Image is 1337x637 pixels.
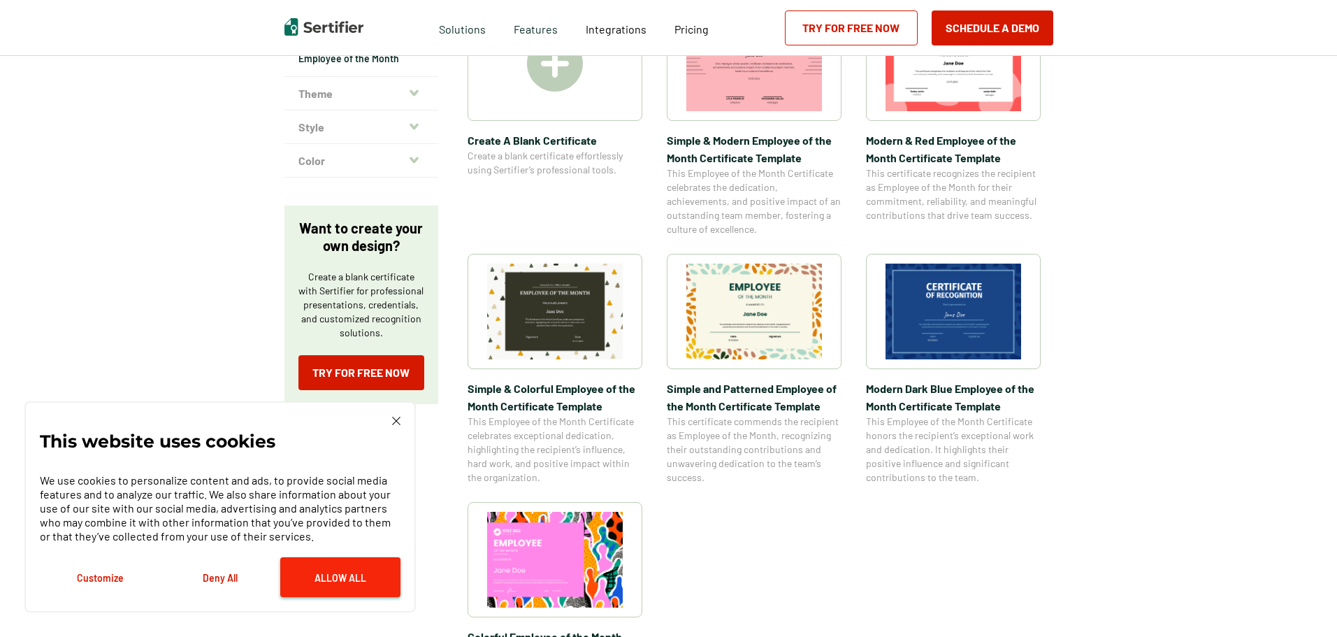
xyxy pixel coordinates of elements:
[514,19,558,36] span: Features
[284,18,363,36] img: Sertifier | Digital Credentialing Platform
[468,415,642,485] span: This Employee of the Month Certificate celebrates exceptional dedication, highlighting the recipi...
[40,434,275,448] p: This website uses cookies
[487,512,623,608] img: Colorful Employee of the Month Certificate Template
[866,166,1041,222] span: This certificate recognizes the recipient as Employee of the Month for their commitment, reliabil...
[686,15,822,111] img: Simple & Modern Employee of the Month Certificate Template
[487,264,623,359] img: Simple & Colorful Employee of the Month Certificate Template
[468,254,642,485] a: Simple & Colorful Employee of the Month Certificate TemplateSimple & Colorful Employee of the Mon...
[284,77,438,110] button: Theme
[866,131,1041,166] span: Modern & Red Employee of the Month Certificate Template
[298,52,424,66] a: Employee of the Month
[866,254,1041,485] a: Modern Dark Blue Employee of the Month Certificate TemplateModern Dark Blue Employee of the Month...
[1267,570,1337,637] iframe: Chat Widget
[468,149,642,177] span: Create a blank certificate effortlessly using Sertifier’s professional tools.
[866,415,1041,485] span: This Employee of the Month Certificate honors the recipient’s exceptional work and dedication. It...
[667,131,841,166] span: Simple & Modern Employee of the Month Certificate Template
[280,557,400,597] button: Allow All
[667,254,841,485] a: Simple and Patterned Employee of the Month Certificate TemplateSimple and Patterned Employee of t...
[586,19,646,36] a: Integrations
[527,36,583,92] img: Create A Blank Certificate
[866,6,1041,236] a: Modern & Red Employee of the Month Certificate TemplateModern & Red Employee of the Month Certifi...
[284,110,438,144] button: Style
[439,19,486,36] span: Solutions
[468,131,642,149] span: Create A Blank Certificate
[468,380,642,415] span: Simple & Colorful Employee of the Month Certificate Template
[785,10,918,45] a: Try for Free Now
[866,380,1041,415] span: Modern Dark Blue Employee of the Month Certificate Template
[160,557,280,597] button: Deny All
[667,6,841,236] a: Simple & Modern Employee of the Month Certificate TemplateSimple & Modern Employee of the Month C...
[667,380,841,415] span: Simple and Patterned Employee of the Month Certificate Template
[298,270,424,340] p: Create a blank certificate with Sertifier for professional presentations, credentials, and custom...
[886,264,1021,359] img: Modern Dark Blue Employee of the Month Certificate Template
[392,417,400,425] img: Cookie Popup Close
[298,355,424,390] a: Try for Free Now
[932,10,1053,45] button: Schedule a Demo
[284,144,438,178] button: Color
[674,19,709,36] a: Pricing
[586,22,646,36] span: Integrations
[886,15,1021,111] img: Modern & Red Employee of the Month Certificate Template
[686,264,822,359] img: Simple and Patterned Employee of the Month Certificate Template
[667,415,841,485] span: This certificate commends the recipient as Employee of the Month, recognizing their outstanding c...
[40,557,160,597] button: Customize
[674,22,709,36] span: Pricing
[40,473,400,543] p: We use cookies to personalize content and ads, to provide social media features and to analyze ou...
[298,220,424,255] p: Want to create your own design?
[667,166,841,236] span: This Employee of the Month Certificate celebrates the dedication, achievements, and positive impa...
